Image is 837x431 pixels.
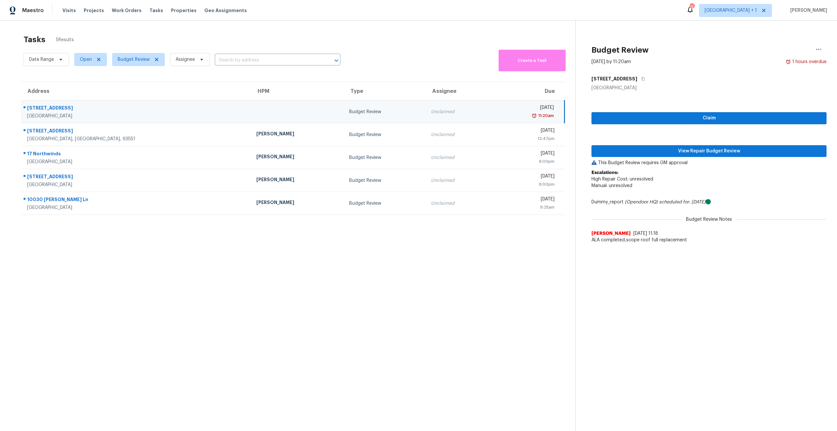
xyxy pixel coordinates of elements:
[27,105,246,113] div: [STREET_ADDRESS]
[27,181,246,188] div: [GEOGRAPHIC_DATA]
[22,7,44,14] span: Maestro
[786,59,791,65] img: Overdue Alarm Icon
[591,183,632,188] span: Manual: unresolved
[496,104,554,112] div: [DATE]
[491,82,564,100] th: Due
[27,136,246,142] div: [GEOGRAPHIC_DATA], [GEOGRAPHIC_DATA], 93551
[637,73,646,85] button: Copy Address
[80,56,92,63] span: Open
[591,230,631,237] span: [PERSON_NAME]
[591,177,653,181] span: High Repair Cost: unresolved
[431,177,486,184] div: Unclaimed
[349,177,420,184] div: Budget Review
[705,7,757,14] span: [GEOGRAPHIC_DATA] + 1
[27,196,246,204] div: 10030 [PERSON_NAME] Ln
[27,150,246,159] div: 17 Northwinds
[215,55,322,65] input: Search by address
[149,8,163,13] span: Tasks
[431,131,486,138] div: Unclaimed
[431,154,486,161] div: Unclaimed
[496,150,554,158] div: [DATE]
[84,7,104,14] span: Projects
[496,135,554,142] div: 12:47pm
[431,109,486,115] div: Unclaimed
[251,82,344,100] th: HPM
[204,7,247,14] span: Geo Assignments
[27,204,246,211] div: [GEOGRAPHIC_DATA]
[532,112,537,119] img: Overdue Alarm Icon
[690,4,694,10] div: 12
[21,82,251,100] th: Address
[56,37,74,43] span: 5 Results
[597,114,821,122] span: Claim
[496,158,554,165] div: 9:00pm
[171,7,196,14] span: Properties
[27,128,246,136] div: [STREET_ADDRESS]
[496,181,554,188] div: 9:00pm
[27,159,246,165] div: [GEOGRAPHIC_DATA]
[597,147,821,155] span: View Repair Budget Review
[591,145,827,157] button: View Repair Budget Review
[431,200,486,207] div: Unclaimed
[788,7,827,14] span: [PERSON_NAME]
[426,82,491,100] th: Assignee
[791,59,827,65] div: 1 hours overdue
[349,200,420,207] div: Budget Review
[499,50,566,71] button: Create a Task
[591,112,827,124] button: Claim
[27,173,246,181] div: [STREET_ADDRESS]
[591,170,618,175] b: Escalations:
[496,204,554,211] div: 9:25am
[496,196,554,204] div: [DATE]
[502,57,562,64] span: Create a Task
[591,85,827,91] div: [GEOGRAPHIC_DATA]
[29,56,54,63] span: Date Range
[682,216,736,223] span: Budget Review Notes
[256,176,339,184] div: [PERSON_NAME]
[118,56,150,63] span: Budget Review
[349,109,420,115] div: Budget Review
[176,56,195,63] span: Assignee
[112,7,142,14] span: Work Orders
[591,47,649,53] h2: Budget Review
[349,154,420,161] div: Budget Review
[537,112,554,119] div: 11:20am
[625,200,658,204] i: (Opendoor HQ)
[591,199,827,205] div: Dummy_report
[496,173,554,181] div: [DATE]
[24,36,45,43] h2: Tasks
[659,200,706,204] i: scheduled for: [DATE]
[27,113,246,119] div: [GEOGRAPHIC_DATA]
[349,131,420,138] div: Budget Review
[256,130,339,139] div: [PERSON_NAME]
[633,231,658,236] span: [DATE] 11:18
[591,76,637,82] h5: [STREET_ADDRESS]
[591,237,827,243] span: ALA completed,scope roof full replacement
[332,56,341,65] button: Open
[256,153,339,162] div: [PERSON_NAME]
[496,127,554,135] div: [DATE]
[591,59,631,65] div: [DATE] by 11:20am
[256,199,339,207] div: [PERSON_NAME]
[591,160,827,166] p: This Budget Review requires GM approval
[62,7,76,14] span: Visits
[344,82,426,100] th: Type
